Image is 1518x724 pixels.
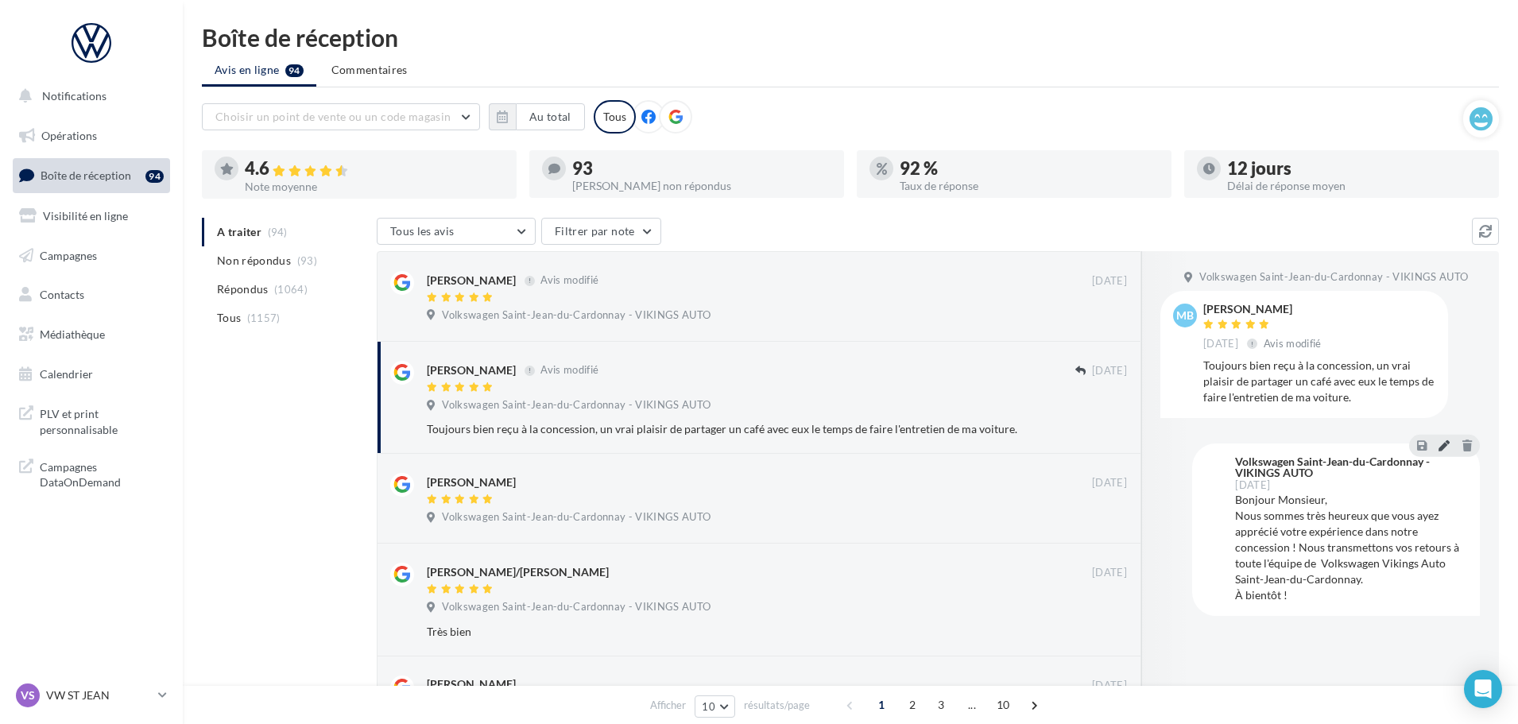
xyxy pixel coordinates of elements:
span: [DATE] [1203,337,1238,351]
span: [DATE] [1092,476,1127,490]
span: PLV et print personnalisable [40,403,164,437]
button: Tous les avis [377,218,536,245]
div: Open Intercom Messenger [1464,670,1502,708]
div: Tous [594,100,636,134]
div: Note moyenne [245,181,504,192]
span: VS [21,687,35,703]
a: Visibilité en ligne [10,199,173,233]
div: 92 % [900,160,1159,177]
span: 10 [702,700,715,713]
div: [PERSON_NAME] [427,273,516,288]
button: Au total [516,103,585,130]
span: Non répondus [217,253,291,269]
button: Au total [489,103,585,130]
span: Afficher [650,698,686,713]
span: Volkswagen Saint-Jean-du-Cardonnay - VIKINGS AUTO [1199,270,1468,285]
span: Volkswagen Saint-Jean-du-Cardonnay - VIKINGS AUTO [442,510,711,525]
div: [PERSON_NAME] non répondus [572,180,831,192]
div: Toujours bien reçu à la concession, un vrai plaisir de partager un café avec eux le temps de fair... [427,421,1024,437]
span: Boîte de réception [41,168,131,182]
a: Opérations [10,119,173,153]
div: [PERSON_NAME] [427,474,516,490]
button: Notifications [10,79,167,113]
span: Volkswagen Saint-Jean-du-Cardonnay - VIKINGS AUTO [442,600,711,614]
span: MB [1176,308,1194,323]
span: Répondus [217,281,269,297]
span: 3 [928,692,954,718]
span: Notifications [42,89,106,103]
span: [DATE] [1092,679,1127,693]
a: Campagnes DataOnDemand [10,450,173,497]
span: Avis modifié [540,364,598,377]
span: (93) [297,254,317,267]
span: ... [959,692,985,718]
span: 1 [869,692,894,718]
a: Contacts [10,278,173,312]
div: Bonjour Monsieur, Nous sommes très heureux que vous ayez apprécié votre expérience dans notre con... [1235,492,1467,603]
div: 94 [145,170,164,183]
span: Tous [217,310,241,326]
div: 12 jours [1227,160,1486,177]
span: 2 [900,692,925,718]
span: Volkswagen Saint-Jean-du-Cardonnay - VIKINGS AUTO [442,308,711,323]
span: (1064) [274,283,308,296]
span: Contacts [40,288,84,301]
span: Tous les avis [390,224,455,238]
span: [DATE] [1092,364,1127,378]
div: Boîte de réception [202,25,1499,49]
span: 10 [990,692,1017,718]
button: 10 [695,695,735,718]
a: Campagnes [10,239,173,273]
div: 4.6 [245,160,504,178]
div: Très bien [427,624,1024,640]
a: VS VW ST JEAN [13,680,170,710]
button: Filtrer par note [541,218,661,245]
div: Délai de réponse moyen [1227,180,1486,192]
a: PLV et print personnalisable [10,397,173,443]
div: [PERSON_NAME]/[PERSON_NAME] [427,564,609,580]
a: Médiathèque [10,318,173,351]
div: [PERSON_NAME] [1203,304,1325,315]
a: Boîte de réception94 [10,158,173,192]
div: 93 [572,160,831,177]
span: Campagnes DataOnDemand [40,456,164,490]
div: [PERSON_NAME] [427,362,516,378]
button: Choisir un point de vente ou un code magasin [202,103,480,130]
span: Médiathèque [40,327,105,341]
div: Volkswagen Saint-Jean-du-Cardonnay - VIKINGS AUTO [1235,456,1464,478]
span: (1157) [247,312,281,324]
span: [DATE] [1092,566,1127,580]
span: Volkswagen Saint-Jean-du-Cardonnay - VIKINGS AUTO [442,398,711,412]
span: Avis modifié [1264,337,1322,350]
div: Taux de réponse [900,180,1159,192]
span: Opérations [41,129,97,142]
span: Avis modifié [540,274,598,287]
span: [DATE] [1235,480,1270,490]
span: [DATE] [1092,274,1127,288]
a: Calendrier [10,358,173,391]
span: Visibilité en ligne [43,209,128,223]
span: Campagnes [40,248,97,261]
span: résultats/page [744,698,810,713]
p: VW ST JEAN [46,687,152,703]
span: Choisir un point de vente ou un code magasin [215,110,451,123]
div: [PERSON_NAME] [427,676,516,692]
div: Toujours bien reçu à la concession, un vrai plaisir de partager un café avec eux le temps de fair... [1203,358,1435,405]
span: Commentaires [331,62,408,78]
span: Calendrier [40,367,93,381]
